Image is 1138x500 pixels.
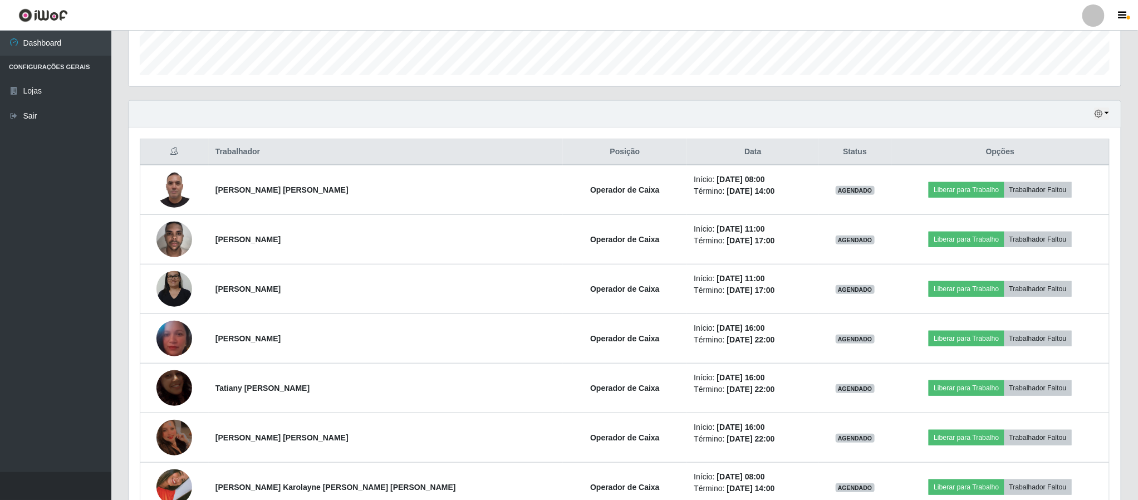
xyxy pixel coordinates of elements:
img: 1748516791891.jpeg [156,166,192,213]
th: Posição [563,139,688,165]
img: 1738464448024.jpeg [156,215,192,263]
span: AGENDADO [836,285,875,294]
time: [DATE] 22:00 [727,434,775,443]
img: 1756729068412.jpeg [156,265,192,312]
span: AGENDADO [836,483,875,492]
strong: Tatiany [PERSON_NAME] [215,384,310,393]
button: Trabalhador Faltou [1004,281,1072,297]
li: Término: [694,384,812,395]
span: AGENDADO [836,186,875,195]
img: CoreUI Logo [18,8,68,22]
button: Liberar para Trabalho [929,479,1004,495]
strong: [PERSON_NAME] Karolayne [PERSON_NAME] [PERSON_NAME] [215,483,456,492]
button: Trabalhador Faltou [1004,380,1072,396]
li: Início: [694,223,812,235]
strong: Operador de Caixa [590,384,660,393]
time: [DATE] 14:00 [727,484,775,493]
time: [DATE] 17:00 [727,236,775,245]
th: Data [687,139,818,165]
li: Término: [694,483,812,494]
time: [DATE] 16:00 [717,373,765,382]
time: [DATE] 14:00 [727,187,775,195]
strong: Operador de Caixa [590,235,660,244]
time: [DATE] 11:00 [717,274,765,283]
button: Trabalhador Faltou [1004,479,1072,495]
strong: Operador de Caixa [590,185,660,194]
strong: [PERSON_NAME] [PERSON_NAME] [215,433,349,442]
strong: [PERSON_NAME] [215,334,281,343]
time: [DATE] 16:00 [717,323,765,332]
th: Trabalhador [209,139,563,165]
img: 1721152880470.jpeg [156,356,192,420]
li: Término: [694,433,812,445]
li: Término: [694,285,812,296]
strong: [PERSON_NAME] [215,285,281,293]
button: Liberar para Trabalho [929,331,1004,346]
li: Início: [694,421,812,433]
button: Trabalhador Faltou [1004,430,1072,445]
li: Início: [694,471,812,483]
span: AGENDADO [836,236,875,244]
li: Início: [694,273,812,285]
time: [DATE] 11:00 [717,224,765,233]
button: Trabalhador Faltou [1004,331,1072,346]
button: Trabalhador Faltou [1004,232,1072,247]
time: [DATE] 08:00 [717,175,765,184]
th: Opções [891,139,1110,165]
strong: [PERSON_NAME] [PERSON_NAME] [215,185,349,194]
span: AGENDADO [836,384,875,393]
strong: [PERSON_NAME] [215,235,281,244]
li: Término: [694,334,812,346]
li: Término: [694,185,812,197]
li: Término: [694,235,812,247]
button: Liberar para Trabalho [929,430,1004,445]
strong: Operador de Caixa [590,483,660,492]
th: Status [818,139,891,165]
time: [DATE] 16:00 [717,423,765,432]
time: [DATE] 22:00 [727,335,775,344]
li: Início: [694,372,812,384]
time: [DATE] 22:00 [727,385,775,394]
strong: Operador de Caixa [590,334,660,343]
button: Liberar para Trabalho [929,380,1004,396]
button: Liberar para Trabalho [929,182,1004,198]
button: Trabalhador Faltou [1004,182,1072,198]
li: Início: [694,322,812,334]
img: 1744290143147.jpeg [156,316,192,361]
span: AGENDADO [836,335,875,344]
span: AGENDADO [836,434,875,443]
button: Liberar para Trabalho [929,232,1004,247]
li: Início: [694,174,812,185]
strong: Operador de Caixa [590,433,660,442]
img: 1745616854456.jpeg [156,414,192,461]
button: Liberar para Trabalho [929,281,1004,297]
strong: Operador de Caixa [590,285,660,293]
time: [DATE] 17:00 [727,286,775,295]
time: [DATE] 08:00 [717,472,765,481]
